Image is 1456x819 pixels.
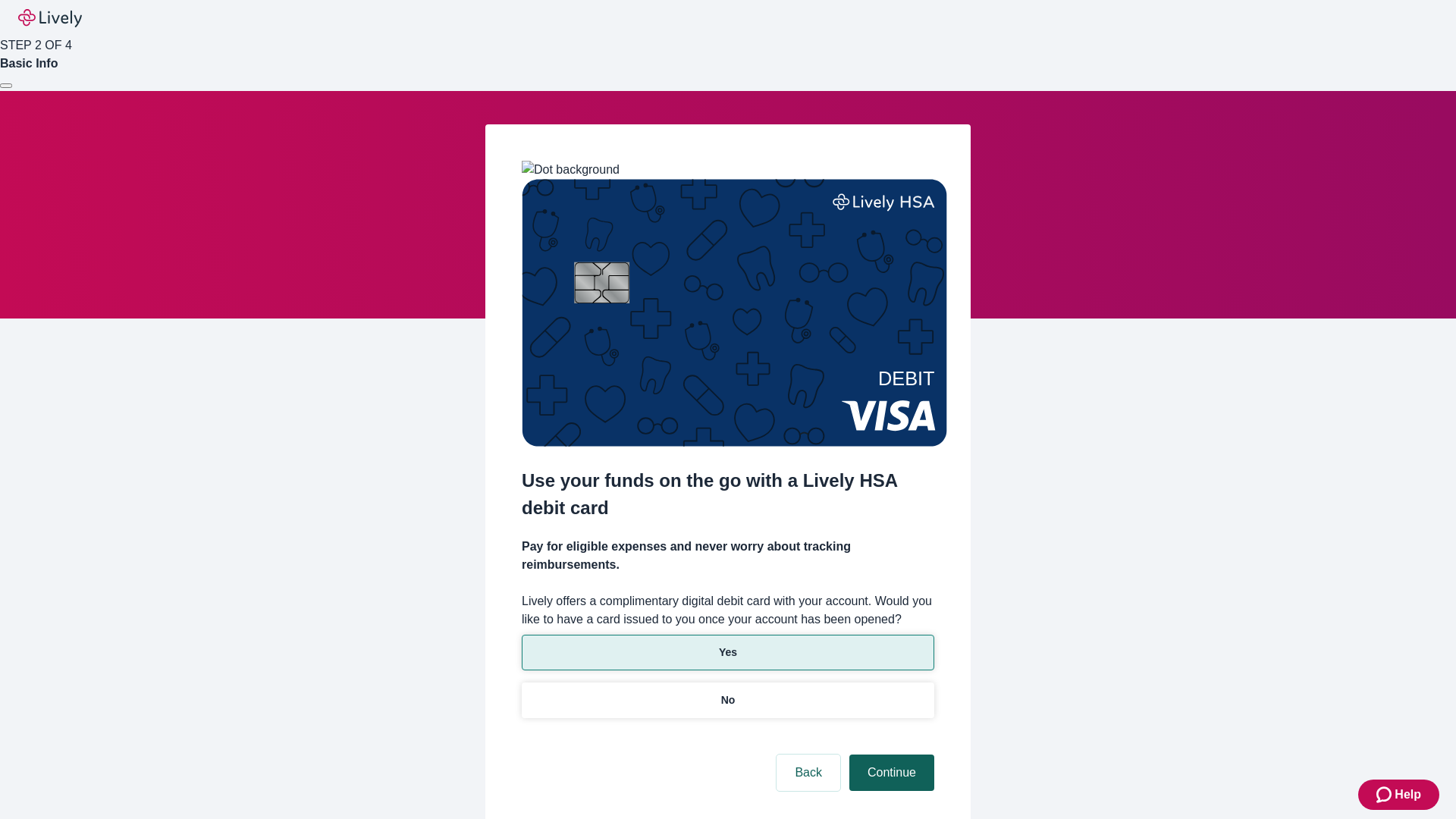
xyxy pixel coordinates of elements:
[522,635,934,670] button: Yes
[522,161,620,179] img: Dot background
[18,9,82,27] img: Lively
[522,179,947,447] img: Debit card
[1376,786,1395,804] svg: Zendesk support icon
[522,467,934,522] h2: Use your funds on the go with a Lively HSA debit card
[522,682,934,718] button: No
[522,538,934,574] h4: Pay for eligible expenses and never worry about tracking reimbursements.
[721,692,736,708] p: No
[849,755,934,791] button: Continue
[1395,786,1421,804] span: Help
[719,645,737,661] p: Yes
[777,755,840,791] button: Back
[1358,780,1439,810] button: Zendesk support iconHelp
[522,592,934,629] label: Lively offers a complimentary digital debit card with your account. Would you like to have a card...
